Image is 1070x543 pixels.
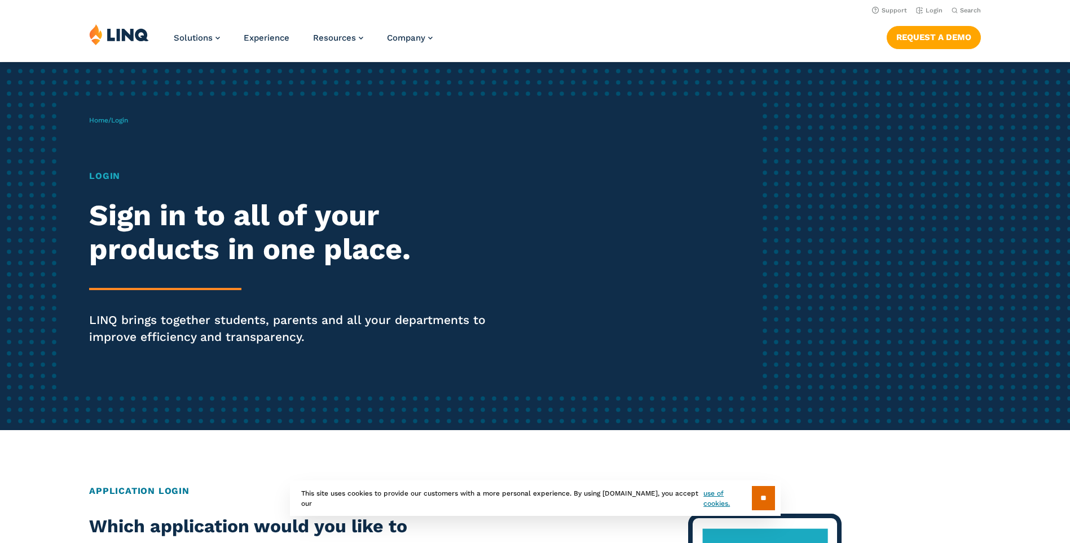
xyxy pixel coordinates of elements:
a: Home [89,116,108,124]
span: Resources [313,33,356,43]
nav: Primary Navigation [174,24,433,61]
span: Solutions [174,33,213,43]
a: Company [387,33,433,43]
a: Support [872,7,907,14]
a: use of cookies. [703,488,751,509]
p: LINQ brings together students, parents and all your departments to improve efficiency and transpa... [89,312,501,345]
span: / [89,116,128,124]
a: Login [916,7,943,14]
div: This site uses cookies to provide our customers with a more personal experience. By using [DOMAIN... [290,480,781,516]
span: Company [387,33,425,43]
a: Solutions [174,33,220,43]
nav: Button Navigation [887,24,981,49]
h2: Application Login [89,484,981,498]
a: Request a Demo [887,26,981,49]
h1: Login [89,169,501,183]
a: Resources [313,33,363,43]
h2: Sign in to all of your products in one place. [89,199,501,266]
a: Experience [244,33,289,43]
img: LINQ | K‑12 Software [89,24,149,45]
span: Login [111,116,128,124]
span: Search [960,7,981,14]
button: Open Search Bar [952,6,981,15]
